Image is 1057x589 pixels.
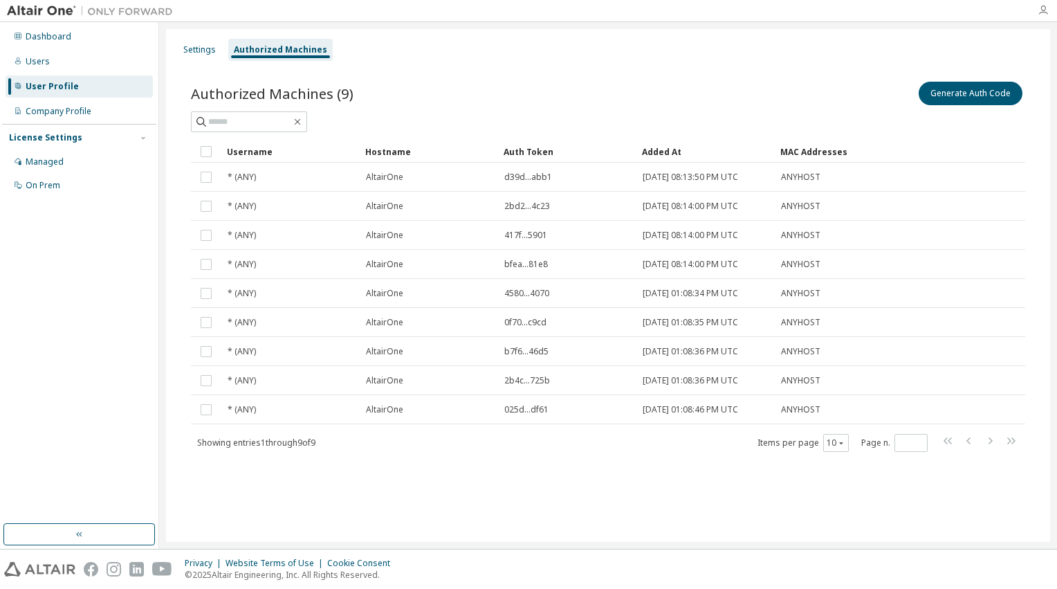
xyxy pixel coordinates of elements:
span: 025d...df61 [504,404,549,415]
span: b7f6...46d5 [504,346,549,357]
div: Dashboard [26,31,71,42]
img: Altair One [7,4,180,18]
div: Added At [642,141,769,163]
span: AltairOne [366,201,403,212]
span: * (ANY) [228,346,256,357]
span: AltairOne [366,346,403,357]
div: Privacy [185,558,226,569]
span: [DATE] 08:13:50 PM UTC [643,172,738,183]
div: MAC Addresses [780,141,880,163]
img: linkedin.svg [129,562,144,577]
span: Page n. [861,434,928,452]
span: 2b4c...725b [504,375,550,386]
span: [DATE] 01:08:35 PM UTC [643,317,738,328]
div: On Prem [26,180,60,191]
span: AltairOne [366,288,403,299]
button: Generate Auth Code [919,82,1022,105]
div: User Profile [26,81,79,92]
div: Website Terms of Use [226,558,327,569]
span: [DATE] 01:08:46 PM UTC [643,404,738,415]
span: bfea...81e8 [504,259,548,270]
span: [DATE] 01:08:36 PM UTC [643,375,738,386]
span: AltairOne [366,230,403,241]
span: ANYHOST [781,201,820,212]
button: 10 [827,437,845,448]
span: [DATE] 08:14:00 PM UTC [643,201,738,212]
span: d39d...abb1 [504,172,552,183]
span: ANYHOST [781,375,820,386]
span: AltairOne [366,375,403,386]
span: * (ANY) [228,172,256,183]
span: [DATE] 01:08:36 PM UTC [643,346,738,357]
div: Cookie Consent [327,558,398,569]
div: Users [26,56,50,67]
span: AltairOne [366,259,403,270]
img: altair_logo.svg [4,562,75,577]
span: ANYHOST [781,404,820,415]
img: youtube.svg [152,562,172,577]
span: ANYHOST [781,230,820,241]
span: Items per page [757,434,849,452]
span: * (ANY) [228,317,256,328]
span: Authorized Machines (9) [191,84,353,103]
div: License Settings [9,132,82,143]
span: Showing entries 1 through 9 of 9 [197,437,315,448]
div: Username [227,141,354,163]
div: Managed [26,156,64,167]
span: * (ANY) [228,288,256,299]
span: [DATE] 08:14:00 PM UTC [643,259,738,270]
span: ANYHOST [781,317,820,328]
span: [DATE] 01:08:34 PM UTC [643,288,738,299]
span: 4580...4070 [504,288,549,299]
span: * (ANY) [228,404,256,415]
div: Settings [183,44,216,55]
span: 2bd2...4c23 [504,201,550,212]
span: * (ANY) [228,375,256,386]
div: Company Profile [26,106,91,117]
span: 0f70...c9cd [504,317,546,328]
div: Auth Token [504,141,631,163]
span: ANYHOST [781,288,820,299]
span: AltairOne [366,317,403,328]
div: Hostname [365,141,493,163]
span: ANYHOST [781,259,820,270]
span: ANYHOST [781,346,820,357]
span: AltairOne [366,404,403,415]
span: * (ANY) [228,201,256,212]
img: instagram.svg [107,562,121,577]
span: [DATE] 08:14:00 PM UTC [643,230,738,241]
span: AltairOne [366,172,403,183]
p: © 2025 Altair Engineering, Inc. All Rights Reserved. [185,569,398,581]
span: ANYHOST [781,172,820,183]
span: 417f...5901 [504,230,547,241]
span: * (ANY) [228,259,256,270]
span: * (ANY) [228,230,256,241]
div: Authorized Machines [234,44,327,55]
img: facebook.svg [84,562,98,577]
